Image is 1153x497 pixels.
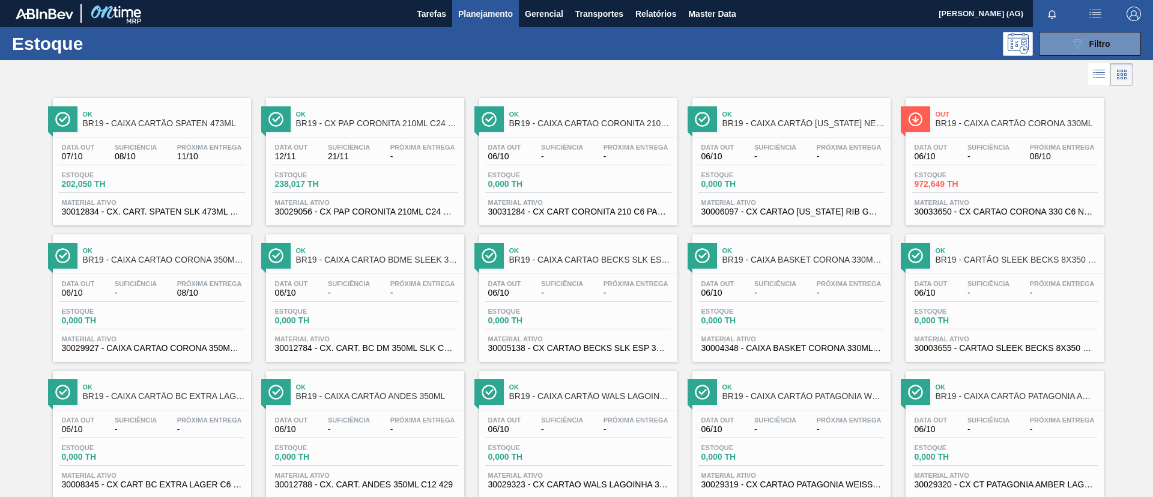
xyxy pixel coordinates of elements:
[115,416,157,424] span: Suficiência
[701,308,785,315] span: Estoque
[908,385,923,400] img: Ícone
[701,316,785,325] span: 0,000 TH
[275,480,455,489] span: 30012788 - CX. CART. ANDES 350ML C12 429
[915,335,1095,343] span: Material ativo
[62,152,95,161] span: 07/10
[1089,39,1110,49] span: Filtro
[967,144,1009,151] span: Suficiência
[275,180,359,189] span: 238,017 TH
[83,119,245,128] span: BR19 - CAIXA CARTÃO SPATEN 473ML
[936,111,1098,118] span: Out
[817,144,882,151] span: Próxima Entrega
[488,444,572,451] span: Estoque
[177,152,242,161] span: 11/10
[722,111,885,118] span: Ok
[328,425,370,434] span: -
[275,335,455,343] span: Material ativo
[115,288,157,297] span: -
[488,335,668,343] span: Material ativo
[257,89,470,225] a: ÍconeOkBR19 - CX PAP CORONITA 210ML C24 URData out12/11Suficiência21/11Próxima Entrega-Estoque238...
[115,152,157,161] span: 08/10
[177,425,242,434] span: -
[967,288,1009,297] span: -
[177,280,242,287] span: Próxima Entrega
[915,180,999,189] span: 972,649 TH
[701,480,882,489] span: 30029319 - CX CARTAO PATAGONIA WEISSE 350ML C8 GPI
[1110,63,1133,86] div: Visão em Cards
[482,385,497,400] img: Ícone
[754,425,796,434] span: -
[722,392,885,401] span: BR19 - CAIXA CARTÃO PATAGÔNIA WEISSE 350ML
[915,416,948,424] span: Data out
[541,280,583,287] span: Suficiência
[62,335,242,343] span: Material ativo
[967,425,1009,434] span: -
[915,472,1095,479] span: Material ativo
[754,152,796,161] span: -
[83,392,245,401] span: BR19 - CAIXA CARTÃO BC EXTRA LAGER 355ML
[936,255,1098,264] span: BR19 - CARTÃO SLEEK BECKS 8X350 EXP MEX
[541,144,583,151] span: Suficiência
[488,425,521,434] span: 06/10
[1030,152,1095,161] span: 08/10
[488,480,668,489] span: 30029323 - CX CARTAO WALS LAGOINHA 350ML C8 GPI
[488,152,521,161] span: 06/10
[683,89,897,225] a: ÍconeOkBR19 - CAIXA CARTÃO [US_STATE] NEW LAGER 350MLData out06/10Suficiência-Próxima Entrega-Est...
[509,392,671,401] span: BR19 - CAIXA CARTÃO WALS LAGOINHA 350ML C/8
[541,425,583,434] span: -
[488,144,521,151] span: Data out
[1088,63,1110,86] div: Visão em Lista
[1030,416,1095,424] span: Próxima Entrega
[817,280,882,287] span: Próxima Entrega
[390,416,455,424] span: Próxima Entrega
[62,472,242,479] span: Material ativo
[701,171,785,178] span: Estoque
[915,288,948,297] span: 06/10
[44,89,257,225] a: ÍconeOkBR19 - CAIXA CARTÃO SPATEN 473MLData out07/10Suficiência08/10Próxima Entrega11/10Estoque20...
[701,199,882,206] span: Material ativo
[701,425,734,434] span: 06/10
[701,416,734,424] span: Data out
[16,8,73,19] img: TNhmsLtSVTkK8tSr43FrP2fwEKptu5GPRR3wAAAABJRU5ErkJggg==
[62,280,95,287] span: Data out
[275,207,455,216] span: 30029056 - CX PAP CORONITA 210ML C24 UR
[488,207,668,216] span: 30031284 - CX CART CORONITA 210 C6 PARAGUAI OLIMP
[915,453,999,462] span: 0,000 TH
[62,416,95,424] span: Data out
[275,444,359,451] span: Estoque
[817,425,882,434] span: -
[701,472,882,479] span: Material ativo
[1030,425,1095,434] span: -
[509,111,671,118] span: Ok
[268,248,283,263] img: Ícone
[275,280,308,287] span: Data out
[897,225,1110,362] a: ÍconeOkBR19 - CARTÃO SLEEK BECKS 8X350 EXP MEXData out06/10Suficiência-Próxima Entrega-Estoque0,0...
[915,152,948,161] span: 06/10
[695,248,710,263] img: Ícone
[509,255,671,264] span: BR19 - CAIXA CARTAO BECKS SLK ESP 350ML C/8
[754,288,796,297] span: -
[635,7,676,21] span: Relatórios
[908,248,923,263] img: Ícone
[296,255,458,264] span: BR19 - CAIXA CARTAO BDME SLEEK 350ML C8
[296,119,458,128] span: BR19 - CX PAP CORONITA 210ML C24 UR
[604,280,668,287] span: Próxima Entrega
[754,144,796,151] span: Suficiência
[177,288,242,297] span: 08/10
[268,112,283,127] img: Ícone
[55,385,70,400] img: Ícone
[575,7,623,21] span: Transportes
[695,385,710,400] img: Ícone
[817,152,882,161] span: -
[177,416,242,424] span: Próxima Entrega
[62,444,146,451] span: Estoque
[62,199,242,206] span: Material ativo
[701,288,734,297] span: 06/10
[701,144,734,151] span: Data out
[83,255,245,264] span: BR19 - CAIXA CARTAO CORONA 350ML SLEEK C8 PY
[754,416,796,424] span: Suficiência
[275,199,455,206] span: Material ativo
[296,392,458,401] span: BR19 - CAIXA CARTÃO ANDES 350ML
[62,171,146,178] span: Estoque
[604,416,668,424] span: Próxima Entrega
